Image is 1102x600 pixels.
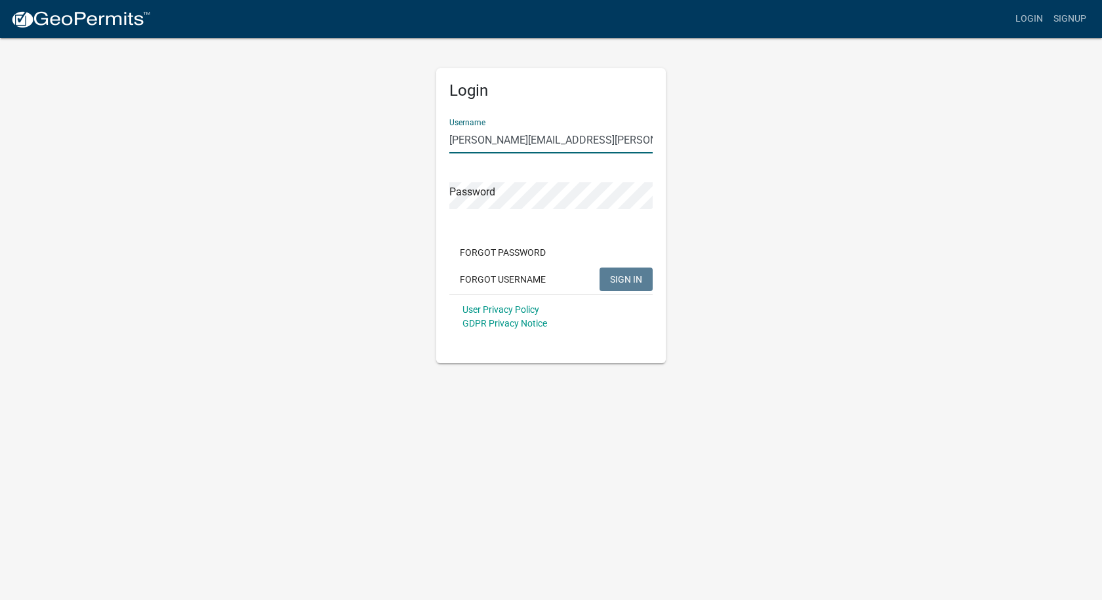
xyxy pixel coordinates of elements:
[449,81,653,100] h5: Login
[449,268,556,291] button: Forgot Username
[1010,7,1048,31] a: Login
[600,268,653,291] button: SIGN IN
[1048,7,1092,31] a: Signup
[449,241,556,264] button: Forgot Password
[610,273,642,284] span: SIGN IN
[462,318,547,329] a: GDPR Privacy Notice
[462,304,539,315] a: User Privacy Policy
